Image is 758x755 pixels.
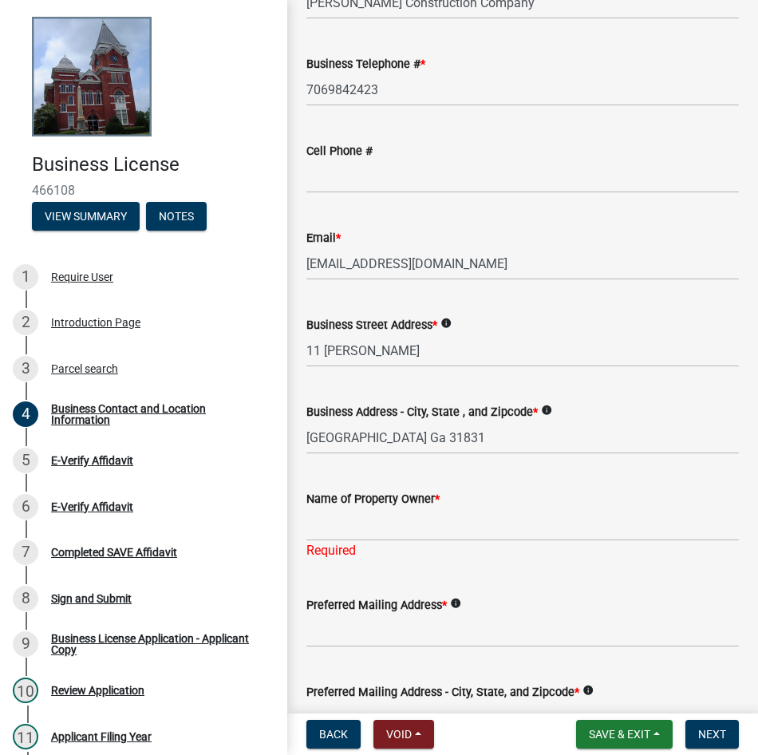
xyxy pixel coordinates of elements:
[13,401,38,427] div: 4
[146,211,207,223] wm-modal-confirm: Notes
[306,687,579,698] label: Preferred Mailing Address - City, State, and Zipcode
[698,728,726,741] span: Next
[576,720,673,749] button: Save & Exit
[319,728,348,741] span: Back
[541,405,552,416] i: info
[306,320,437,331] label: Business Street Address
[51,685,144,696] div: Review Application
[306,233,341,244] label: Email
[306,541,739,560] div: Required
[13,494,38,520] div: 6
[146,202,207,231] button: Notes
[51,731,152,742] div: Applicant Filing Year
[306,600,447,611] label: Preferred Mailing Address
[51,271,113,283] div: Require User
[582,685,594,696] i: info
[32,183,255,198] span: 466108
[51,455,133,466] div: E-Verify Affidavit
[440,318,452,329] i: info
[51,317,140,328] div: Introduction Page
[51,633,262,655] div: Business License Application - Applicant Copy
[32,211,140,223] wm-modal-confirm: Summary
[306,494,440,505] label: Name of Property Owner
[32,202,140,231] button: View Summary
[51,363,118,374] div: Parcel search
[386,728,412,741] span: Void
[51,403,262,425] div: Business Contact and Location Information
[32,153,274,176] h4: Business License
[306,146,373,157] label: Cell Phone #
[13,448,38,473] div: 5
[373,720,434,749] button: Void
[13,264,38,290] div: 1
[13,631,38,657] div: 9
[306,407,538,418] label: Business Address - City, State , and Zipcode
[450,598,461,609] i: info
[13,586,38,611] div: 8
[51,547,177,558] div: Completed SAVE Affidavit
[51,501,133,512] div: E-Verify Affidavit
[589,728,650,741] span: Save & Exit
[13,356,38,381] div: 3
[51,593,132,604] div: Sign and Submit
[32,17,152,136] img: Talbot County, Georgia
[685,720,739,749] button: Next
[13,724,38,749] div: 11
[306,59,425,70] label: Business Telephone #
[13,310,38,335] div: 2
[13,678,38,703] div: 10
[306,720,361,749] button: Back
[13,540,38,565] div: 7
